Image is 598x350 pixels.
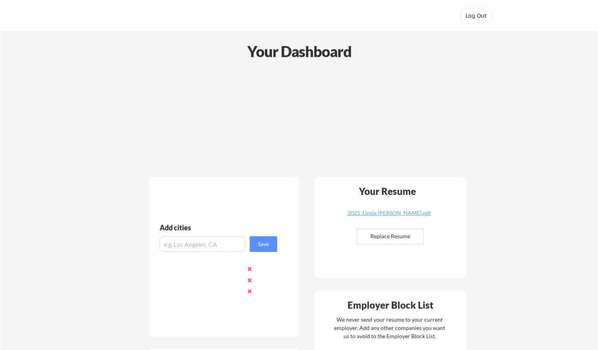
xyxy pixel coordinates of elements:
button: Save [250,236,277,252]
div: Your Dashboard [1,40,598,63]
a: 2025_Linda-[PERSON_NAME].pdf [342,210,436,222]
div: Add cities [160,224,279,231]
div: Employer Block List [318,300,464,310]
div: 2025_Linda-[PERSON_NAME].pdf [342,210,436,216]
div: We never send your resume to your current employer. Add any other companies you want us to avoid ... [334,315,446,340]
div: Your Resume [349,187,427,196]
button: Log Out [460,8,492,24]
input: e.g. Los Angeles, CA [160,236,245,252]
